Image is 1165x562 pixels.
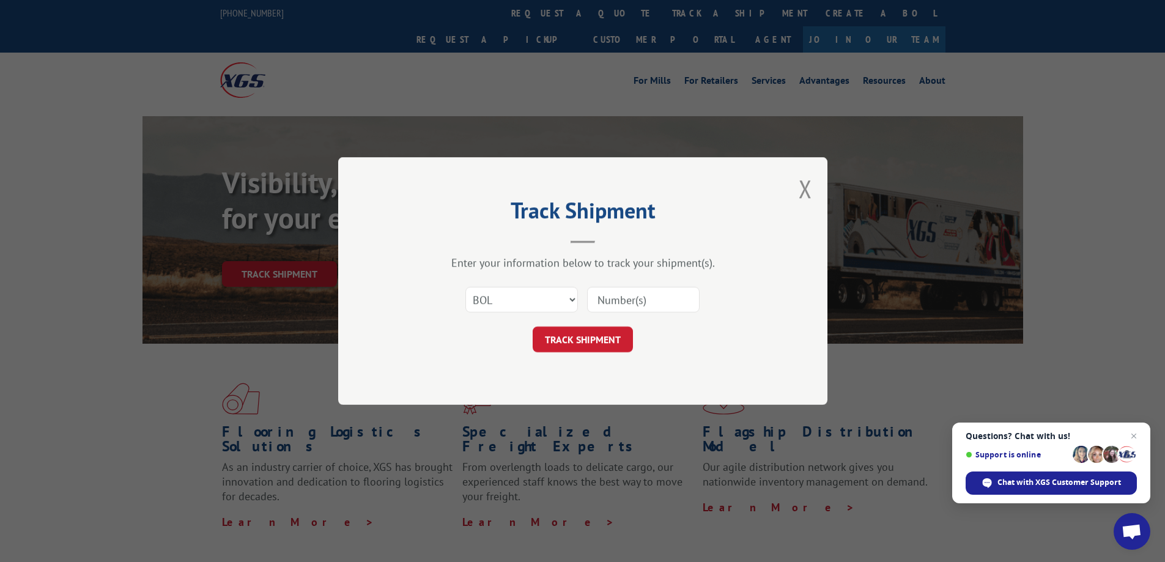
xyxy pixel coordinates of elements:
span: Questions? Chat with us! [966,431,1137,441]
h2: Track Shipment [399,202,766,225]
div: Open chat [1114,513,1150,550]
button: Close modal [799,172,812,205]
div: Enter your information below to track your shipment(s). [399,256,766,270]
input: Number(s) [587,287,700,312]
span: Chat with XGS Customer Support [997,477,1121,488]
div: Chat with XGS Customer Support [966,471,1137,495]
span: Close chat [1126,429,1141,443]
button: TRACK SHIPMENT [533,327,633,352]
span: Support is online [966,450,1068,459]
